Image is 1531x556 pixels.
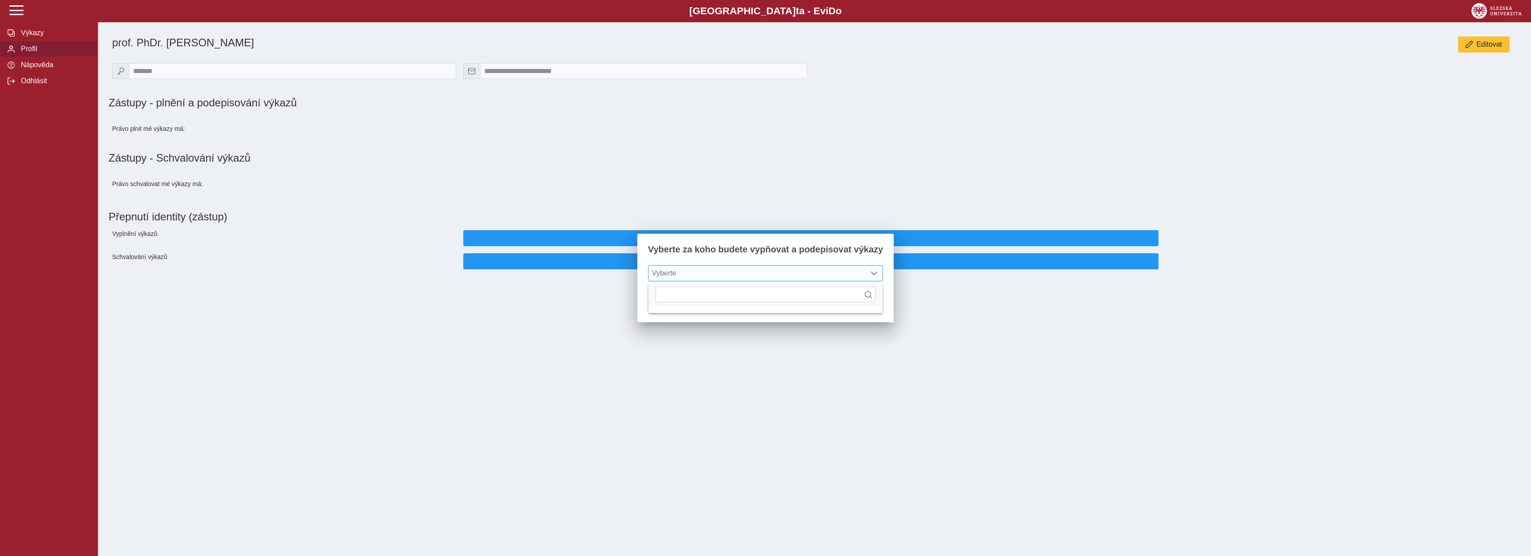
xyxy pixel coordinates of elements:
h1: prof. PhDr. [PERSON_NAME] [112,37,1041,49]
div: Právo plnit mé výkazy má: [109,116,460,141]
h1: Přepnutí identity (zástup) [109,207,1513,227]
div: Právo schvalovat mé výkazy má: [109,171,460,196]
span: Profil [18,45,90,53]
span: Odhlásit [18,77,90,85]
span: Výkazy [18,29,90,37]
span: D [828,5,835,16]
div: Schvalování výkazů [109,250,460,273]
span: t [796,5,799,16]
span: Přepnout identitu [471,257,1151,265]
h1: Zástupy - Schvalování výkazů [109,152,1520,164]
span: o [836,5,842,16]
img: logo_web_su.png [1471,3,1522,19]
button: Přepnout identitu [463,230,1158,246]
span: Vyberte za koho budete vypňovat a podepisovat výkazy [648,244,883,255]
button: Přepnout identitu [463,253,1158,269]
span: Nápověda [18,61,90,69]
span: Přepnout identitu [471,234,1151,242]
h1: Zástupy - plnění a podepisování výkazů [109,97,1041,109]
div: Vyplnění výkazů [109,227,460,250]
span: Vyberte [648,266,866,281]
b: [GEOGRAPHIC_DATA] a - Evi [27,5,1504,17]
button: Editovat [1458,37,1510,53]
span: Editovat [1476,41,1502,49]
